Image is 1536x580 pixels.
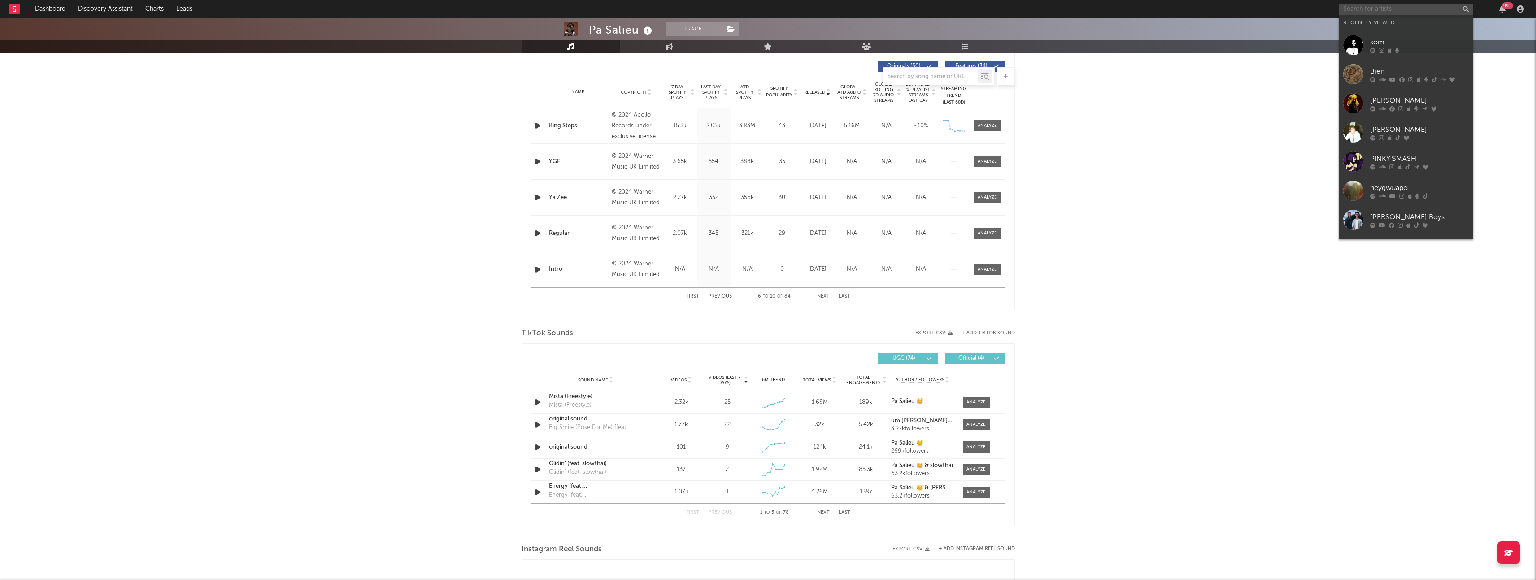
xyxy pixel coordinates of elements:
a: original sound [549,415,643,424]
div: Intro [549,265,608,274]
div: 24.1k [845,443,887,452]
input: Search by song name or URL [883,73,978,80]
div: 63.2k followers [891,493,953,499]
div: N/A [906,193,936,202]
div: N/A [666,265,695,274]
div: 2.32k [661,398,702,407]
div: 1.77k [661,420,702,429]
div: som. [1370,37,1469,48]
span: Originals ( 50 ) [883,64,925,69]
a: Pa Salieu 👑 [891,398,953,405]
span: TikTok Sounds [522,328,573,339]
div: [PERSON_NAME] [1370,95,1469,106]
div: 356k [733,193,762,202]
input: Search for artists [1339,4,1473,15]
span: Instagram Reel Sounds [522,544,602,555]
div: Name [549,89,608,95]
div: © 2024 Warner Music UK Limiited [612,151,661,173]
span: ATD Spotify Plays [733,84,757,100]
div: 101 [661,443,702,452]
span: Videos [671,377,687,383]
div: 4.26M [799,488,840,497]
div: 22 [724,420,731,429]
div: 35 [766,157,798,166]
a: Glidin’ (feat. slowthai) [549,459,643,468]
div: 3.27k followers [891,426,953,432]
span: Sound Name [578,377,608,383]
div: Pa Salieu [589,22,654,37]
span: Total Engagements [845,375,881,385]
div: [DATE] [802,121,832,130]
a: Regular [549,229,608,238]
div: [DATE] [802,229,832,238]
div: 138k [845,488,887,497]
div: 32k [799,420,840,429]
div: [PERSON_NAME] [1370,124,1469,135]
div: 2.05k [699,121,728,130]
div: 63.2k followers [891,471,953,477]
div: N/A [699,265,728,274]
div: Recently Viewed [1343,17,1469,28]
button: Features(34) [945,61,1005,72]
span: UGC ( 74 ) [883,356,925,361]
div: heygwuapo [1370,182,1469,193]
a: [PERSON_NAME] [1339,234,1473,264]
div: © 2024 Warner Music UK Limiited [612,223,661,244]
div: original sound [549,443,643,452]
span: Global Rolling 7D Audio Streams [871,82,896,103]
button: Previous [708,510,732,515]
a: heygwuapo [1339,176,1473,205]
div: 85.3k [845,465,887,474]
a: YGF [549,157,608,166]
button: Previous [708,294,732,299]
div: 269k followers [891,448,953,454]
div: 2.07k [666,229,695,238]
div: 5.42k [845,420,887,429]
a: King Steps [549,121,608,130]
a: [PERSON_NAME] [1339,89,1473,118]
div: 9 [726,443,729,452]
button: Next [817,294,830,299]
div: 3.65k [666,157,695,166]
div: 345 [699,229,728,238]
button: + Add TikTok Sound [953,331,1015,336]
button: + Add Instagram Reel Sound [939,546,1015,551]
span: Estimated % Playlist Streams Last Day [906,82,931,103]
div: Ya Zee [549,193,608,202]
div: 6M Trend [753,377,794,383]
a: som. [1339,30,1473,60]
a: [PERSON_NAME] Boys [1339,205,1473,234]
div: N/A [871,193,901,202]
span: Released [804,90,825,95]
a: PINKY SMASH [1339,147,1473,176]
a: Bien [1339,60,1473,89]
span: of [776,511,781,515]
div: 1 5 78 [750,507,799,518]
div: 1.07k [661,488,702,497]
div: 2.27k [666,193,695,202]
span: Copyright [621,90,647,95]
a: Pa Salieu 👑 & [PERSON_NAME] [891,485,953,491]
button: Originals(50) [878,61,938,72]
div: 43 [766,121,798,130]
div: 554 [699,157,728,166]
button: Next [817,510,830,515]
button: Last [839,510,850,515]
div: [DATE] [802,265,832,274]
div: 30 [766,193,798,202]
button: Official(4) [945,353,1005,364]
button: Export CSV [892,546,930,552]
a: Pa Salieu 👑 [891,440,953,446]
div: 388k [733,157,762,166]
div: Global Streaming Trend (Last 60D) [940,79,967,106]
div: 1.68M [799,398,840,407]
div: Mista (Freestyle) [549,401,592,410]
span: Global ATD Audio Streams [837,84,862,100]
a: um [PERSON_NAME]🥹🩷 [891,418,953,424]
span: to [763,294,768,299]
div: © 2024 Warner Music UK Limiited [612,187,661,208]
div: © 2024 Apollo Records under exclusive license to Disorder Records Limited /UMG Recordings Inc. A ... [612,110,661,142]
